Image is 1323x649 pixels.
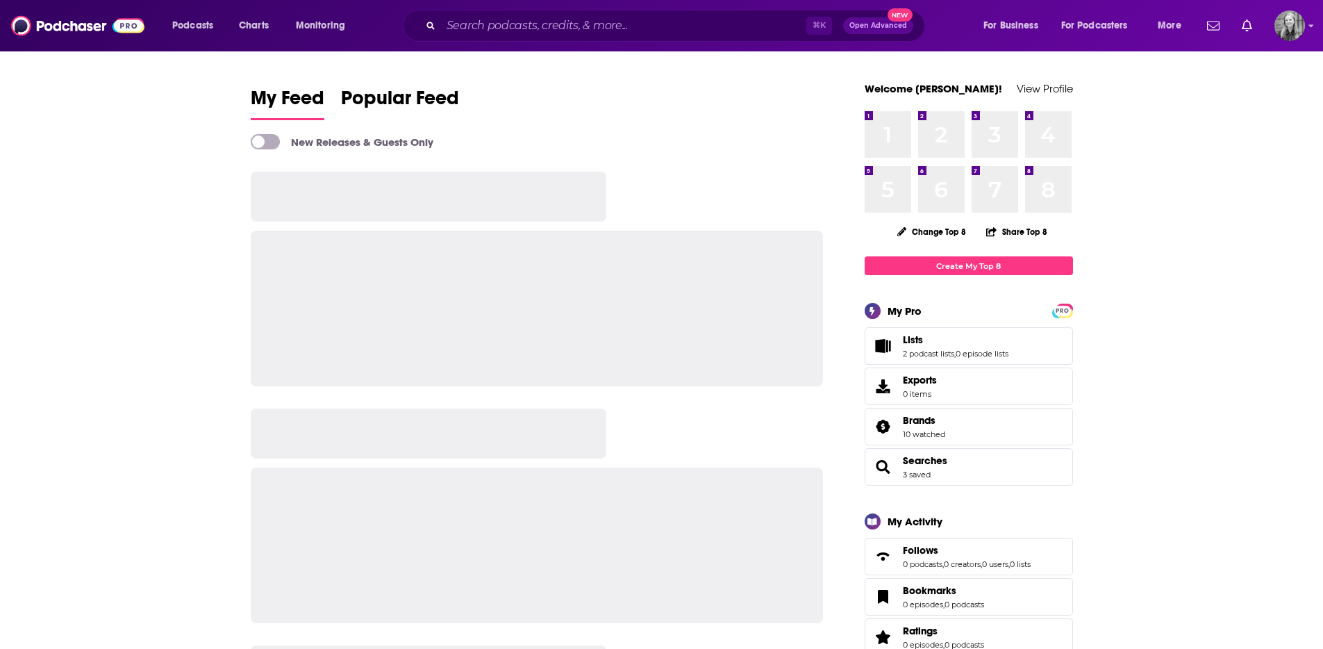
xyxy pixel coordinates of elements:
span: Bookmarks [865,578,1073,616]
a: New Releases & Guests Only [251,134,433,149]
a: Welcome [PERSON_NAME]! [865,82,1002,95]
button: Share Top 8 [985,218,1048,245]
a: Lists [869,336,897,356]
span: ⌘ K [806,17,832,35]
span: Lists [865,327,1073,365]
a: Brands [869,417,897,436]
span: Searches [865,448,1073,486]
span: For Podcasters [1061,16,1128,35]
a: Searches [869,457,897,477]
span: My Feed [251,86,324,118]
a: 0 lists [1010,559,1031,569]
span: , [1008,559,1010,569]
a: PRO [1054,305,1071,315]
span: Charts [239,16,269,35]
span: 0 items [903,389,937,399]
a: 0 creators [944,559,981,569]
button: open menu [163,15,231,37]
a: Brands [903,414,945,427]
span: Exports [903,374,937,386]
button: open menu [974,15,1056,37]
span: , [981,559,982,569]
img: User Profile [1274,10,1305,41]
button: Change Top 8 [889,223,975,240]
a: Bookmarks [869,587,897,607]
a: Show notifications dropdown [1236,14,1258,38]
img: Podchaser - Follow, Share and Rate Podcasts [11,13,144,39]
span: Ratings [903,625,938,637]
span: Follows [903,544,938,557]
span: , [954,349,956,359]
a: My Feed [251,86,324,120]
a: Follows [903,544,1031,557]
a: 0 users [982,559,1008,569]
a: Popular Feed [341,86,459,120]
a: 3 saved [903,470,931,479]
button: Open AdvancedNew [843,17,913,34]
button: Show profile menu [1274,10,1305,41]
a: Searches [903,454,947,467]
span: New [888,8,913,22]
input: Search podcasts, credits, & more... [441,15,806,37]
span: Brands [865,408,1073,445]
a: Follows [869,547,897,566]
a: Ratings [903,625,984,637]
a: Lists [903,334,1008,346]
span: PRO [1054,306,1071,316]
a: Charts [230,15,277,37]
a: Exports [865,368,1073,405]
a: Create My Top 8 [865,256,1073,275]
span: Monitoring [296,16,345,35]
a: Show notifications dropdown [1201,14,1225,38]
span: Popular Feed [341,86,459,118]
span: Exports [869,377,897,396]
div: Search podcasts, credits, & more... [416,10,938,42]
span: Open Advanced [849,22,907,29]
a: 0 podcasts [945,600,984,609]
a: 2 podcast lists [903,349,954,359]
span: , [942,559,944,569]
a: View Profile [1017,82,1073,95]
div: My Pro [888,304,922,318]
span: Podcasts [172,16,213,35]
span: More [1158,16,1181,35]
span: Brands [903,414,935,427]
span: Lists [903,334,923,346]
button: open menu [286,15,363,37]
span: Follows [865,538,1073,575]
a: 10 watched [903,429,945,439]
span: Bookmarks [903,584,956,597]
a: 0 episode lists [956,349,1008,359]
a: 0 podcasts [903,559,942,569]
a: 0 episodes [903,600,943,609]
a: Bookmarks [903,584,984,597]
span: , [943,600,945,609]
div: My Activity [888,515,942,528]
button: open menu [1148,15,1199,37]
span: For Business [983,16,1038,35]
button: open menu [1052,15,1148,37]
a: Ratings [869,627,897,647]
span: Logged in as KatMcMahon [1274,10,1305,41]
